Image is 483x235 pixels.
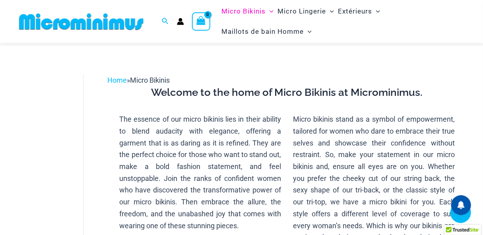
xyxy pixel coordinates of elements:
[304,21,312,42] span: Basculement du menu
[326,1,334,21] span: Basculement du menu
[277,7,326,15] font: Micro Lingerie
[192,12,210,31] a: Voir le panier, vide
[16,13,147,31] img: MM SHOP LOGO FLAT
[275,1,336,21] a: Micro LingerieMenu ToggleBasculement du menu
[221,7,266,15] font: Micro Bikinis
[372,1,380,21] span: Basculement du menu
[107,76,127,84] a: Home
[219,21,314,42] a: Maillots de bain HommeMenu ToggleBasculement du menu
[113,86,461,99] h3: Welcome to the home of Micro Bikinis at Microminimus.
[107,76,170,84] span: »
[219,1,275,21] a: Micro BikinisMenu ToggleBasculement du menu
[221,27,304,35] font: Maillots de bain Homme
[266,1,274,21] span: Basculement du menu
[177,18,184,25] a: Lien de l’icône du compte
[336,1,382,21] a: ExtérieursMenu ToggleBasculement du menu
[119,113,281,231] p: The essence of our micro bikinis lies in their ability to blend audacity with elegance, offering ...
[130,76,170,84] span: Micro Bikinis
[338,7,372,15] font: Extérieurs
[20,68,91,227] iframe: TrustedSite Certified
[162,17,169,27] a: Lien de l’icône de recherche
